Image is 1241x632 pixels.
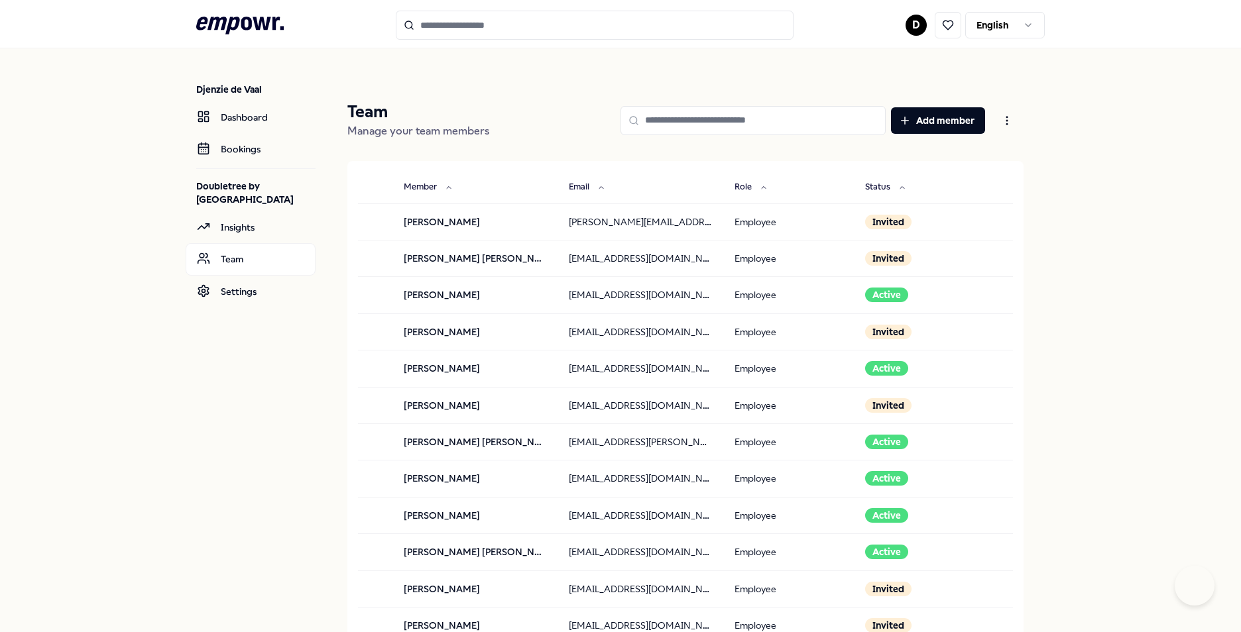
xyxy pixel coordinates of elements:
[186,211,316,243] a: Insights
[865,215,912,229] div: Invited
[865,545,908,559] div: Active
[393,277,558,313] td: [PERSON_NAME]
[347,101,489,123] p: Team
[865,398,912,413] div: Invited
[558,497,723,533] td: [EMAIL_ADDRESS][DOMAIN_NAME]
[865,361,908,376] div: Active
[865,508,908,523] div: Active
[186,276,316,307] a: Settings
[186,101,316,133] a: Dashboard
[393,203,558,240] td: [PERSON_NAME]
[865,288,908,302] div: Active
[393,497,558,533] td: [PERSON_NAME]
[393,423,558,460] td: [PERSON_NAME] [PERSON_NAME]
[865,251,912,266] div: Invited
[724,350,855,387] td: Employee
[865,435,908,449] div: Active
[558,350,723,387] td: [EMAIL_ADDRESS][DOMAIN_NAME]
[393,460,558,497] td: [PERSON_NAME]
[347,125,489,137] span: Manage your team members
[393,387,558,423] td: [PERSON_NAME]
[558,423,723,460] td: [EMAIL_ADDRESS][PERSON_NAME][DOMAIN_NAME]
[393,174,463,201] button: Member
[393,534,558,570] td: [PERSON_NAME] [PERSON_NAME]
[558,534,723,570] td: [EMAIL_ADDRESS][DOMAIN_NAME]
[186,243,316,275] a: Team
[724,174,778,201] button: Role
[724,313,855,350] td: Employee
[393,350,558,387] td: [PERSON_NAME]
[558,174,616,201] button: Email
[393,240,558,276] td: [PERSON_NAME] [PERSON_NAME]
[396,11,794,40] input: Search for products, categories or subcategories
[186,133,316,165] a: Bookings
[855,174,917,201] button: Status
[724,203,855,240] td: Employee
[724,387,855,423] td: Employee
[558,460,723,497] td: [EMAIL_ADDRESS][DOMAIN_NAME]
[196,83,316,96] p: Djenzie de Vaal
[558,277,723,313] td: [EMAIL_ADDRESS][DOMAIN_NAME]
[196,180,316,206] p: Doubletree by [GEOGRAPHIC_DATA]
[558,240,723,276] td: [EMAIL_ADDRESS][DOMAIN_NAME]
[724,460,855,497] td: Employee
[558,203,723,240] td: [PERSON_NAME][EMAIL_ADDRESS][PERSON_NAME][DOMAIN_NAME]
[558,313,723,350] td: [EMAIL_ADDRESS][DOMAIN_NAME]
[906,15,927,36] button: D
[393,313,558,350] td: [PERSON_NAME]
[724,423,855,460] td: Employee
[724,497,855,533] td: Employee
[865,325,912,339] div: Invited
[558,387,723,423] td: [EMAIL_ADDRESS][DOMAIN_NAME]
[891,107,985,134] button: Add member
[990,107,1024,134] button: Open menu
[724,277,855,313] td: Employee
[1175,566,1214,606] iframe: Help Scout Beacon - Open
[724,240,855,276] td: Employee
[724,534,855,570] td: Employee
[865,471,908,486] div: Active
